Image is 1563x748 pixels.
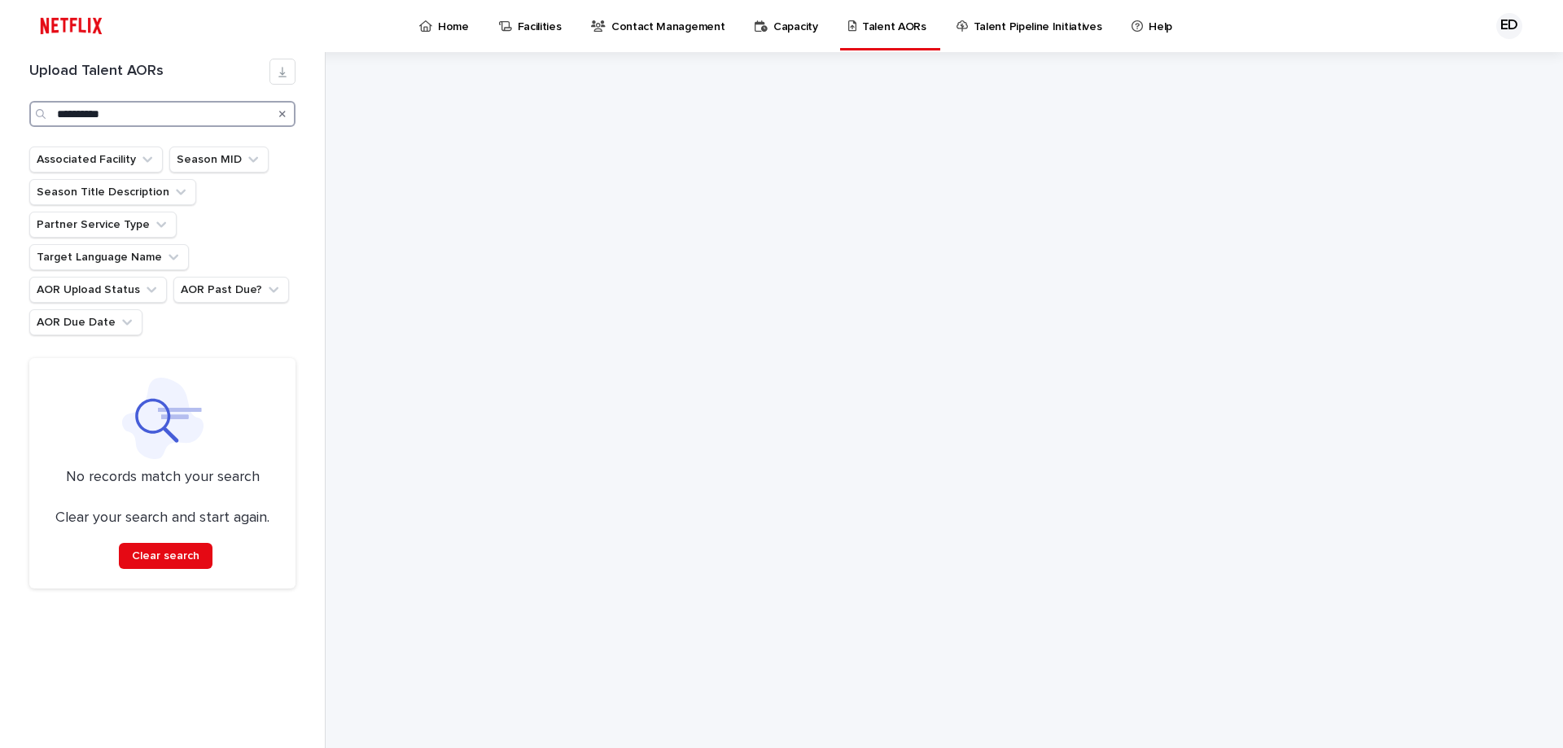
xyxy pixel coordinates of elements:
[169,147,269,173] button: Season MID
[33,10,110,42] img: ifQbXi3ZQGMSEF7WDB7W
[173,277,289,303] button: AOR Past Due?
[29,277,167,303] button: AOR Upload Status
[1496,13,1522,39] div: ED
[132,550,199,562] span: Clear search
[49,469,276,487] p: No records match your search
[55,510,269,527] p: Clear your search and start again.
[119,543,212,569] button: Clear search
[29,309,142,335] button: AOR Due Date
[29,244,189,270] button: Target Language Name
[29,63,269,81] h1: Upload Talent AORs
[29,147,163,173] button: Associated Facility
[29,212,177,238] button: Partner Service Type
[29,179,196,205] button: Season Title Description
[29,101,296,127] input: Search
